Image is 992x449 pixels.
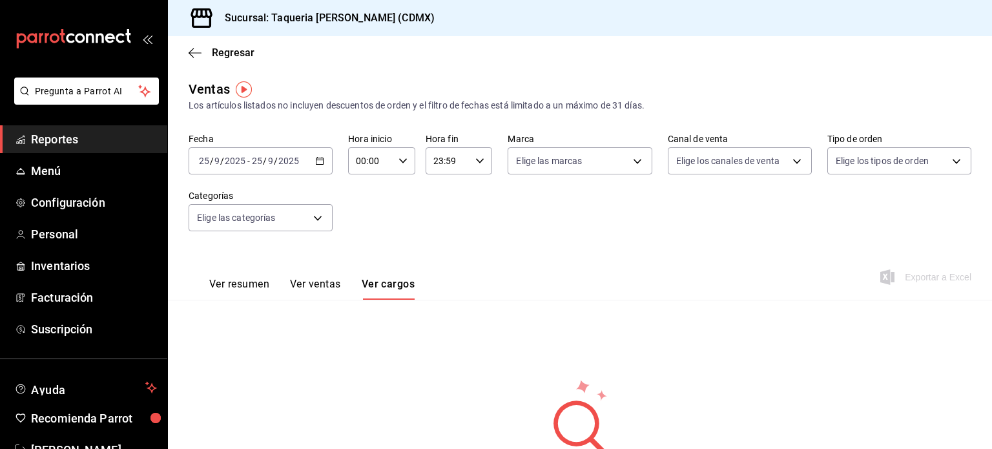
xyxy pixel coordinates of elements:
[189,47,254,59] button: Regresar
[290,278,341,300] button: Ver ventas
[31,194,157,211] span: Configuración
[220,156,224,166] span: /
[31,131,157,148] span: Reportes
[31,320,157,338] span: Suscripción
[267,156,274,166] input: --
[214,10,435,26] h3: Sucursal: Taqueria [PERSON_NAME] (CDMX)
[31,225,157,243] span: Personal
[836,154,929,167] span: Elige los tipos de orden
[263,156,267,166] span: /
[189,134,333,143] label: Fecha
[189,191,333,200] label: Categorías
[516,154,582,167] span: Elige las marcas
[209,278,415,300] div: navigation tabs
[31,380,140,395] span: Ayuda
[35,85,139,98] span: Pregunta a Parrot AI
[224,156,246,166] input: ----
[668,134,812,143] label: Canal de venta
[31,289,157,306] span: Facturación
[210,156,214,166] span: /
[209,278,269,300] button: Ver resumen
[362,278,415,300] button: Ver cargos
[31,162,157,180] span: Menú
[827,134,971,143] label: Tipo de orden
[198,156,210,166] input: --
[189,79,230,99] div: Ventas
[251,156,263,166] input: --
[676,154,780,167] span: Elige los canales de venta
[274,156,278,166] span: /
[9,94,159,107] a: Pregunta a Parrot AI
[247,156,250,166] span: -
[278,156,300,166] input: ----
[348,134,415,143] label: Hora inicio
[189,99,971,112] div: Los artículos listados no incluyen descuentos de orden y el filtro de fechas está limitado a un m...
[426,134,493,143] label: Hora fin
[508,134,652,143] label: Marca
[236,81,252,98] img: Tooltip marker
[142,34,152,44] button: open_drawer_menu
[31,257,157,275] span: Inventarios
[31,410,157,427] span: Recomienda Parrot
[14,78,159,105] button: Pregunta a Parrot AI
[214,156,220,166] input: --
[212,47,254,59] span: Regresar
[197,211,276,224] span: Elige las categorías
